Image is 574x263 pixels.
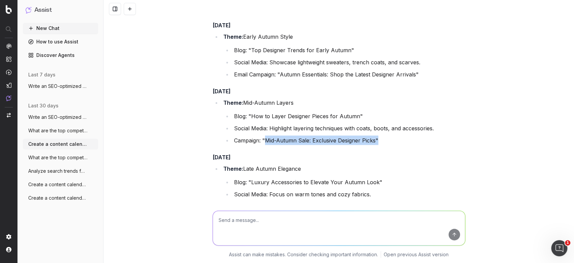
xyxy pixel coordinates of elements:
[6,234,11,239] img: Setting
[221,98,465,145] li: Mid-Autumn Layers
[28,154,87,161] span: What are the top competitors ranking for
[229,251,378,258] p: Assist can make mistakes. Consider checking important information.
[6,43,11,49] img: Analytics
[232,189,465,199] li: Social Media: Focus on warm tones and cozy fabrics.
[232,111,465,121] li: Blog: "How to Layer Designer Pieces for Autumn"
[23,23,98,34] button: New Chat
[232,201,465,211] li: Campaign: "Get Ready for Winter: Designer Autumn Favorites"
[232,135,465,145] li: Campaign: "Mid-Autumn Sale: Exclusive Designer Picks"
[6,247,11,252] img: My account
[28,114,87,121] span: Write an SEO-optimized article about on
[23,36,98,47] a: How to use Assist
[232,69,465,79] li: Email Campaign: "Autumn Essentials: Shop the Latest Designer Arrivals"
[28,168,87,174] span: Analyze search trends for: shoes
[28,141,87,147] span: Create a content calendar using trends &
[23,112,98,123] button: Write an SEO-optimized article about on
[6,5,12,14] img: Botify logo
[28,83,87,90] span: Write an SEO-optimized article about on
[213,153,465,161] h4: [DATE]
[6,56,11,62] img: Intelligence
[223,165,243,172] strong: Theme:
[6,83,11,88] img: Studio
[28,195,87,201] span: Create a content calendar using trends &
[23,125,98,136] button: What are the top competitors ranking for
[213,87,465,95] h4: [DATE]
[232,45,465,55] li: Blog: "Top Designer Trends for Early Autumn"
[28,127,87,134] span: What are the top competitors ranking for
[6,69,11,75] img: Activation
[26,7,32,13] img: Assist
[23,152,98,163] button: What are the top competitors ranking for
[551,240,567,256] iframe: Intercom live chat
[34,5,52,15] h1: Assist
[28,102,59,109] span: last 30 days
[232,177,465,187] li: Blog: "Luxury Accessories to Elevate Your Autumn Look"
[232,57,465,67] li: Social Media: Showcase lightweight sweaters, trench coats, and scarves.
[223,33,243,40] strong: Theme:
[384,251,449,258] a: Open previous Assist version
[23,139,98,150] button: Create a content calendar using trends &
[23,179,98,190] button: Create a content calendar using trends &
[23,166,98,176] button: Analyze search trends for: shoes
[221,32,465,79] li: Early Autumn Style
[7,113,11,118] img: Switch project
[23,50,98,61] a: Discover Agents
[26,5,95,15] button: Assist
[28,71,55,78] span: last 7 days
[23,81,98,92] button: Write an SEO-optimized article about on
[6,95,11,101] img: Assist
[223,99,243,106] strong: Theme:
[221,164,465,211] li: Late Autumn Elegance
[213,21,465,29] h4: [DATE]
[232,123,465,133] li: Social Media: Highlight layering techniques with coats, boots, and accessories.
[28,181,87,188] span: Create a content calendar using trends &
[23,193,98,203] button: Create a content calendar using trends &
[565,240,570,245] span: 1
